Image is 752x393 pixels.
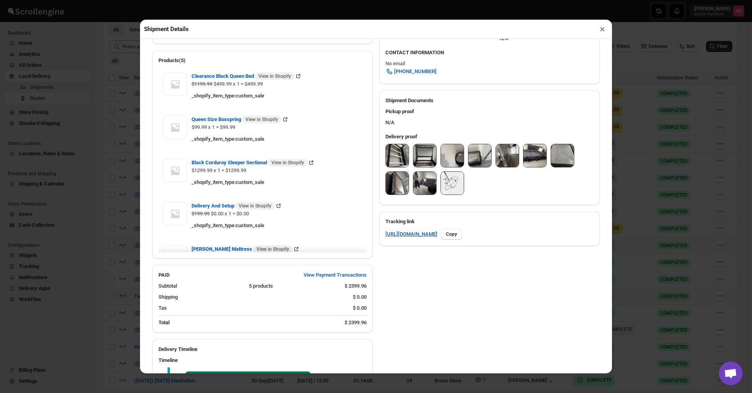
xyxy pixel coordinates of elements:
[249,282,339,290] div: 5 products
[192,116,289,122] a: Queen Size Boxspring View in Shopify
[245,116,278,123] span: View in Shopify
[163,72,187,96] img: Item
[192,73,302,79] a: Clearance Black Queen Bed View in Shopify
[159,356,367,364] h3: Timeline
[192,211,210,217] strike: $199.99
[212,81,263,87] span: $499.99 x 1 = $499.99
[551,144,574,167] img: 5vM_GA4ZTTFkIRJUHC-6q.jpg
[597,24,608,35] button: ×
[192,124,235,130] span: $99.99 x 1 = $99.99
[413,172,436,195] img: z9KVg_P02vCn-l15Xea60.jpg
[159,282,243,290] div: Subtotal
[299,269,371,281] button: View Payment Transactions
[441,144,464,167] img: WkixwrhjhxNeIsD_N2mC5.jpg
[353,293,367,301] div: $ 0.00
[192,245,292,253] span: [PERSON_NAME] Mattress
[385,230,437,238] a: [URL][DOMAIN_NAME]
[192,160,315,165] a: Black Corduroy Sleeper Sectional View in Shopify
[394,68,437,75] span: [PHONE_NUMBER]
[719,362,743,385] div: Open chat
[163,245,187,269] img: Item
[192,135,362,143] div: _shopify_item_type : custom_sale
[441,172,464,195] img: Mb8hdjPcE1hf7gilmJXCW.png
[385,133,593,141] h3: Delivery proof
[192,203,282,209] a: Delivery And Setup View in Shopify
[523,144,546,167] img: eU1ch9Y26p-mhqNhj2aTI.jpg
[446,231,457,237] span: Copy
[159,345,367,353] h2: Delivery Timeline
[353,304,367,312] div: $ 0.00
[192,178,362,186] div: _shopify_item_type : custom_sale
[385,49,593,57] h3: CONTACT INFORMATION
[159,271,170,279] h2: PAID
[163,116,187,139] img: Item
[381,65,441,78] a: [PHONE_NUMBER]
[441,229,462,240] button: Copy
[385,218,593,226] h3: Tracking link
[144,25,189,33] h2: Shipment Details
[163,202,187,226] img: Item
[192,202,275,210] span: Delivery And Setup
[192,167,246,173] span: $1299.99 x 1 = $1299.99
[239,203,271,209] span: View in Shopify
[496,144,519,167] img: EI6wBW0UDYzVSbcoOxl0w.jpg
[413,144,436,167] img: JXgOg9okDtw-yNMJeJBer.jpg
[258,73,291,79] span: View in Shopify
[192,222,362,230] div: _shopify_item_type : custom_sale
[385,97,593,105] h2: Shipment Documents
[192,246,300,252] a: [PERSON_NAME] Mattress View in Shopify
[192,81,212,87] strike: $1199.99
[159,293,347,301] div: Shipping
[159,320,170,325] b: Total
[345,319,367,327] div: $ 2399.96
[192,159,307,167] span: Black Corduroy Sleeper Sectional
[304,271,367,279] span: View Payment Transactions
[468,144,491,167] img: dGgWyP1_P4FmuFGbgdEf4.jpg
[210,211,249,217] span: $0.00 x 1 = $0.00
[159,304,347,312] div: Tax
[386,172,409,195] img: tRcQwAvancPRII3QUTwbG.jpg
[192,72,294,80] span: Clearance Black Queen Bed
[192,116,281,123] span: Queen Size Boxspring
[192,92,362,100] div: _shopify_item_type : custom_sale
[345,282,367,290] div: $ 2399.96
[163,159,187,182] img: Item
[159,57,367,64] h2: Products(5)
[271,160,304,166] span: View in Shopify
[386,144,409,167] img: PDayE_vqiybvWSY2-Sli2.jpg
[256,246,289,252] span: View in Shopify
[385,108,593,116] h3: Pickup proof
[385,61,405,66] span: No email
[379,105,600,130] div: N/A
